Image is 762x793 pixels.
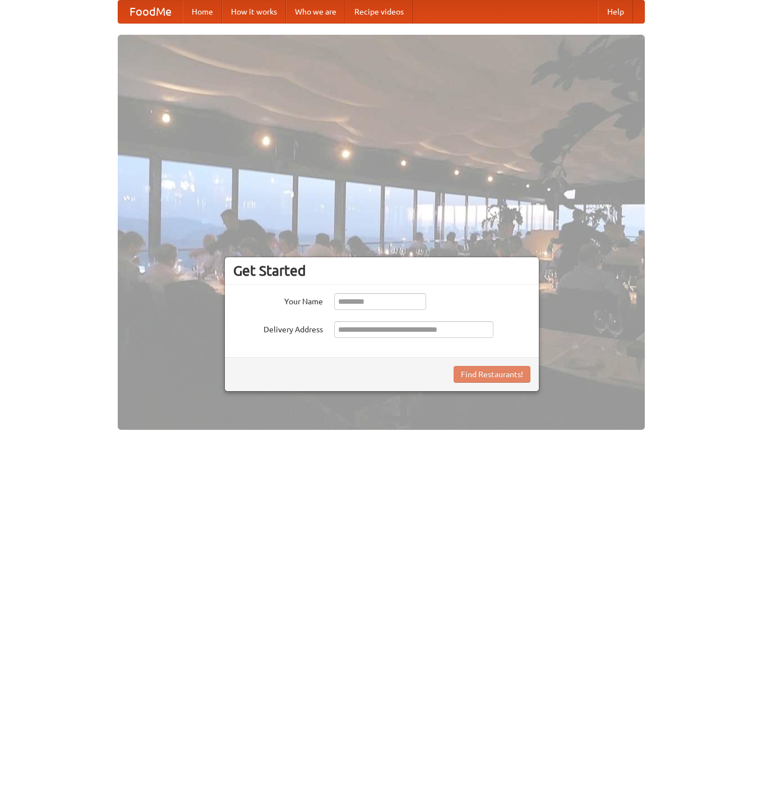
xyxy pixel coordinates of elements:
[233,321,323,335] label: Delivery Address
[183,1,222,23] a: Home
[222,1,286,23] a: How it works
[345,1,413,23] a: Recipe videos
[286,1,345,23] a: Who we are
[233,293,323,307] label: Your Name
[598,1,633,23] a: Help
[454,366,530,383] button: Find Restaurants!
[233,262,530,279] h3: Get Started
[118,1,183,23] a: FoodMe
